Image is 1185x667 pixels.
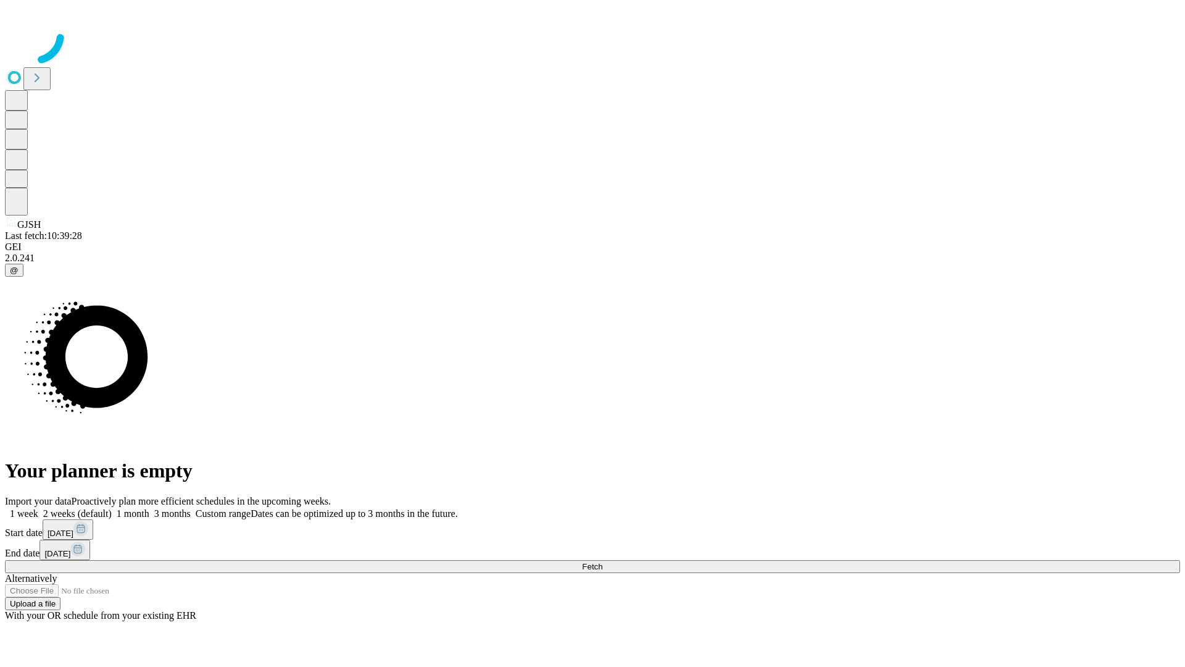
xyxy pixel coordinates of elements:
[5,264,23,277] button: @
[5,560,1180,573] button: Fetch
[5,241,1180,253] div: GEI
[5,540,1180,560] div: End date
[17,219,41,230] span: GJSH
[5,519,1180,540] div: Start date
[5,610,196,621] span: With your OR schedule from your existing EHR
[10,508,38,519] span: 1 week
[10,266,19,275] span: @
[196,508,251,519] span: Custom range
[5,597,60,610] button: Upload a file
[582,562,602,571] span: Fetch
[44,549,70,558] span: [DATE]
[5,253,1180,264] div: 2.0.241
[5,573,57,584] span: Alternatively
[5,230,82,241] span: Last fetch: 10:39:28
[117,508,149,519] span: 1 month
[48,529,73,538] span: [DATE]
[5,459,1180,482] h1: Your planner is empty
[72,496,331,506] span: Proactively plan more efficient schedules in the upcoming weeks.
[43,508,112,519] span: 2 weeks (default)
[39,540,90,560] button: [DATE]
[43,519,93,540] button: [DATE]
[5,496,72,506] span: Import your data
[154,508,191,519] span: 3 months
[251,508,457,519] span: Dates can be optimized up to 3 months in the future.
